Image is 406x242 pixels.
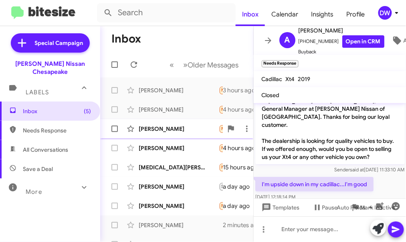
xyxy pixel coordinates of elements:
[285,34,290,47] span: A
[139,221,219,229] div: [PERSON_NAME]
[254,200,306,215] button: Templates
[265,3,305,26] a: Calendar
[26,89,49,96] span: Labels
[84,107,91,115] span: (5)
[305,3,340,26] a: Insights
[219,105,223,114] div: I'm upside down in my cadillac...I'm good
[26,188,42,195] span: More
[23,165,53,173] span: Save a Deal
[219,201,223,210] div: Yes
[223,221,268,229] div: 2 minutes ago
[255,194,295,200] span: [DATE] 12:18:14 PM
[166,57,244,73] nav: Page navigation example
[334,167,404,173] span: Sender [DATE] 11:33:10 AM
[255,177,374,191] p: I'm upside down in my cadillac...I'm good
[111,33,141,45] h1: Inbox
[23,126,91,134] span: Needs Response
[298,75,311,83] span: 2019
[299,26,384,35] span: [PERSON_NAME]
[23,107,91,115] span: Inbox
[222,165,256,170] span: Needs Response
[223,202,257,210] div: a day ago
[378,6,392,20] div: DW
[223,183,257,191] div: a day ago
[299,35,384,48] span: [PHONE_NUMBER]
[170,60,174,70] span: «
[337,200,376,215] span: Auto Fields
[139,163,219,171] div: [MEDICAL_DATA][PERSON_NAME]
[219,85,223,95] div: I'll visit again when I'm in a position to purchase without a co-signer. Unless, something happen...
[222,107,256,112] span: Needs Response
[97,3,236,22] input: Search
[139,144,219,152] div: [PERSON_NAME]
[139,106,219,114] div: [PERSON_NAME]
[222,184,231,189] span: Stop
[331,200,382,215] button: Auto Fields
[255,94,405,164] p: Hi [PERSON_NAME] this is [PERSON_NAME], General Manager at [PERSON_NAME] Nissan of [GEOGRAPHIC_DA...
[222,203,256,208] span: Needs Response
[260,200,300,215] span: Templates
[222,126,256,131] span: Needs Response
[35,39,83,47] span: Special Campaign
[262,60,299,67] small: Needs Response
[139,86,219,94] div: [PERSON_NAME]
[262,75,283,83] span: Cadillac
[350,167,364,173] span: said at
[223,86,262,94] div: 3 hours ago
[306,200,344,215] button: Pause
[139,202,219,210] div: [PERSON_NAME]
[219,182,223,191] div: Hi [PERSON_NAME] my name is [PERSON_NAME], I had applied with you all a while back for a vehicle,...
[340,3,372,26] a: Profile
[262,92,280,99] span: Closed
[179,57,244,73] button: Next
[184,60,188,70] span: »
[223,144,262,152] div: 4 hours ago
[342,35,384,48] a: Open in CRM
[223,163,265,171] div: 15 hours ago
[372,6,397,20] button: DW
[219,143,223,153] div: I'm basically Only Trying to come in if I got approved ? Cause I'm not that close by
[188,61,239,69] span: Older Messages
[222,87,256,93] span: Needs Response
[299,48,384,56] span: Buyback
[286,75,295,83] span: Xt4
[165,57,179,73] button: Previous
[219,221,223,229] div: Yes
[222,145,256,150] span: Needs Response
[223,106,262,114] div: 4 hours ago
[11,33,90,53] a: Special Campaign
[139,125,219,133] div: [PERSON_NAME]
[219,124,223,133] div: My wife and I came by this past [DATE] and bought a Sentra. The one I wanted wasn't there though ...
[23,146,68,154] span: All Conversations
[139,183,219,191] div: [PERSON_NAME]
[219,163,223,172] div: Yes, how much were you looking to pay?
[236,3,265,26] a: Inbox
